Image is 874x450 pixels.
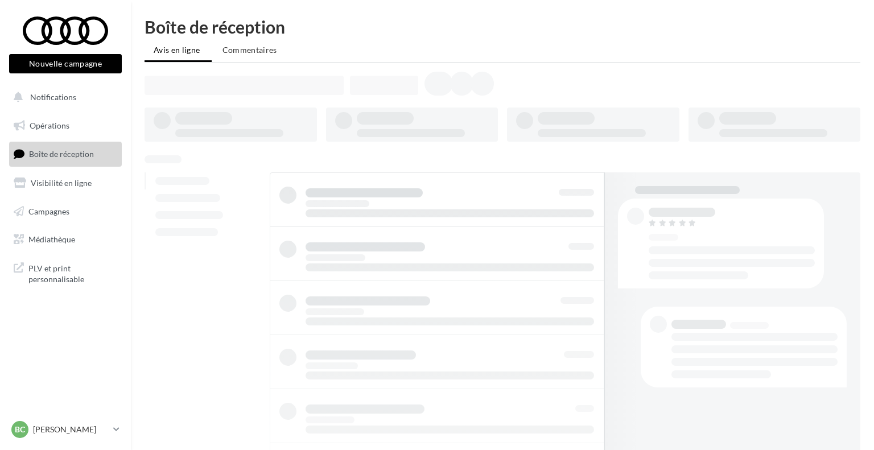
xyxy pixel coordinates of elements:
[7,142,124,166] a: Boîte de réception
[31,178,92,188] span: Visibilité en ligne
[7,256,124,290] a: PLV et print personnalisable
[15,424,25,435] span: BC
[7,85,119,109] button: Notifications
[7,228,124,251] a: Médiathèque
[9,54,122,73] button: Nouvelle campagne
[28,206,69,216] span: Campagnes
[28,234,75,244] span: Médiathèque
[33,424,109,435] p: [PERSON_NAME]
[30,92,76,102] span: Notifications
[222,45,277,55] span: Commentaires
[9,419,122,440] a: BC [PERSON_NAME]
[28,261,117,285] span: PLV et print personnalisable
[30,121,69,130] span: Opérations
[7,171,124,195] a: Visibilité en ligne
[7,200,124,224] a: Campagnes
[145,18,860,35] div: Boîte de réception
[29,149,94,159] span: Boîte de réception
[7,114,124,138] a: Opérations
